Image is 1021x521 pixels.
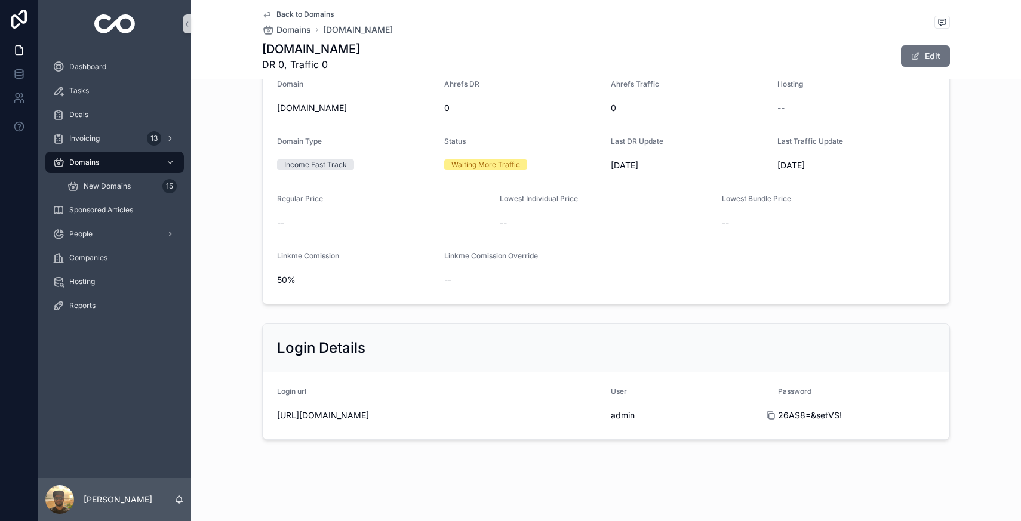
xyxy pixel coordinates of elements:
[45,56,184,78] a: Dashboard
[69,253,107,263] span: Companies
[262,10,334,19] a: Back to Domains
[69,301,96,310] span: Reports
[444,251,538,260] span: Linkme Comission Override
[45,271,184,292] a: Hosting
[444,79,479,88] span: Ahrefs DR
[45,223,184,245] a: People
[777,137,843,146] span: Last Traffic Update
[69,158,99,167] span: Domains
[611,137,663,146] span: Last DR Update
[277,387,306,396] span: Login url
[94,14,136,33] img: App logo
[69,110,88,119] span: Deals
[277,217,284,229] span: --
[69,229,93,239] span: People
[45,80,184,101] a: Tasks
[45,295,184,316] a: Reports
[84,494,152,505] p: [PERSON_NAME]
[45,247,184,269] a: Companies
[45,152,184,173] a: Domains
[500,194,578,203] span: Lowest Individual Price
[276,10,334,19] span: Back to Domains
[69,134,100,143] span: Invoicing
[611,79,659,88] span: Ahrefs Traffic
[45,104,184,125] a: Deals
[777,102,785,114] span: --
[277,102,435,114] span: [DOMAIN_NAME]
[284,159,347,170] div: Income Fast Track
[901,45,950,67] button: Edit
[444,274,451,286] span: --
[611,387,627,396] span: User
[69,62,106,72] span: Dashboard
[162,179,177,193] div: 15
[69,277,95,286] span: Hosting
[611,102,768,114] span: 0
[777,79,803,88] span: Hosting
[147,131,161,146] div: 13
[500,217,507,229] span: --
[277,79,303,88] span: Domain
[444,102,602,114] span: 0
[323,24,393,36] a: [DOMAIN_NAME]
[277,251,339,260] span: Linkme Comission
[277,338,365,357] h2: Login Details
[277,409,601,421] span: [URL][DOMAIN_NAME]
[38,48,191,332] div: scrollable content
[84,181,131,191] span: New Domains
[451,159,520,170] div: Waiting More Traffic
[45,199,184,221] a: Sponsored Articles
[262,24,311,36] a: Domains
[778,387,811,396] span: Password
[277,137,322,146] span: Domain Type
[262,57,360,72] span: DR 0, Traffic 0
[778,409,936,421] span: 26AS8=&setVS!
[60,175,184,197] a: New Domains15
[262,41,360,57] h1: [DOMAIN_NAME]
[611,159,768,171] span: [DATE]
[45,128,184,149] a: Invoicing13
[722,194,791,203] span: Lowest Bundle Price
[777,159,935,171] span: [DATE]
[611,409,768,421] span: admin
[69,205,133,215] span: Sponsored Articles
[277,194,323,203] span: Regular Price
[277,274,435,286] span: 50%
[276,24,311,36] span: Domains
[69,86,89,95] span: Tasks
[444,137,466,146] span: Status
[722,217,729,229] span: --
